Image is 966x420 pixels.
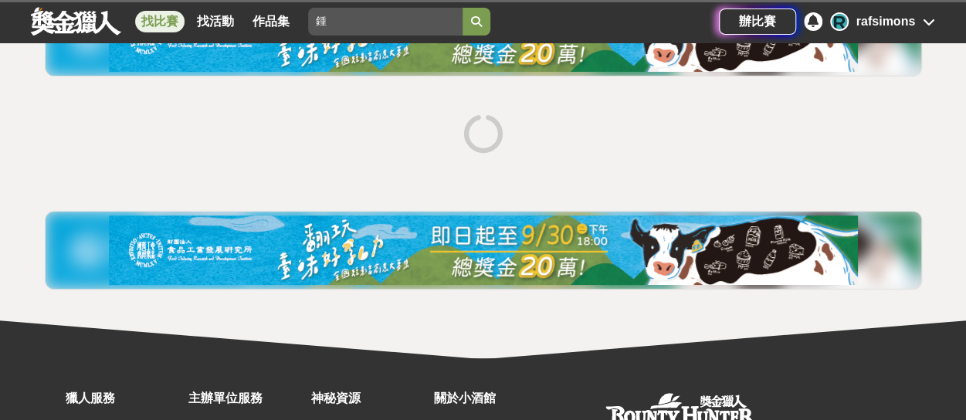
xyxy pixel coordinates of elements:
[188,389,303,408] div: 主辦單位服務
[246,11,296,32] a: 作品集
[719,8,796,35] a: 辦比賽
[109,215,858,285] img: 11b6bcb1-164f-4f8f-8046-8740238e410a.jpg
[830,12,849,31] div: R
[311,389,426,408] div: 神秘資源
[434,389,549,408] div: 關於小酒館
[856,12,915,31] div: rafsimons
[308,8,463,36] input: 2025高通台灣AI黑客松
[135,11,185,32] a: 找比賽
[66,389,181,408] div: 獵人服務
[191,11,240,32] a: 找活動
